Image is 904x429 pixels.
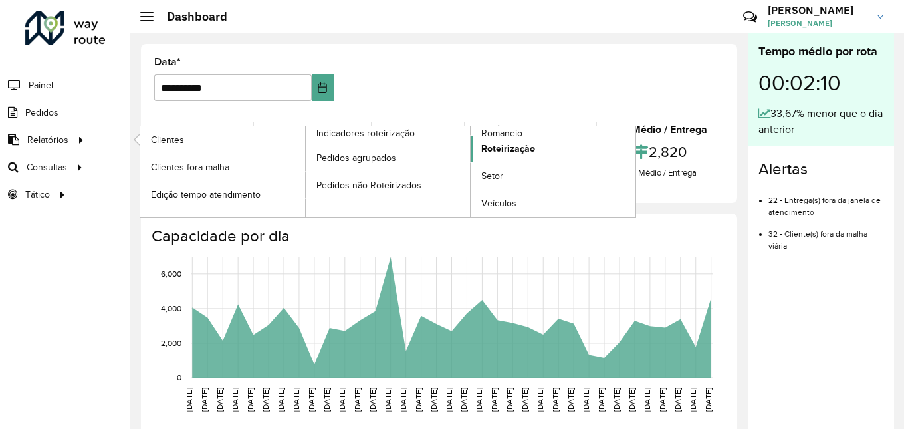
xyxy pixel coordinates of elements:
[481,169,503,183] span: Setor
[353,388,362,412] text: [DATE]
[471,136,635,162] a: Roteirização
[277,388,285,412] text: [DATE]
[520,388,529,412] text: [DATE]
[158,122,249,138] div: Total de rotas
[600,122,721,138] div: Km Médio / Entrega
[27,160,67,174] span: Consultas
[658,388,667,412] text: [DATE]
[140,126,471,217] a: Indicadores roteirização
[758,106,883,138] div: 33,67% menor que o dia anterior
[316,126,415,140] span: Indicadores roteirização
[151,133,184,147] span: Clientes
[536,388,544,412] text: [DATE]
[257,122,367,138] div: Total de entregas
[177,373,181,382] text: 0
[758,160,883,179] h4: Alertas
[469,122,592,138] div: Média Capacidade
[306,144,471,171] a: Pedidos agrupados
[338,388,346,412] text: [DATE]
[140,126,305,153] a: Clientes
[459,388,468,412] text: [DATE]
[261,388,270,412] text: [DATE]
[151,160,229,174] span: Clientes fora malha
[490,388,499,412] text: [DATE]
[627,388,636,412] text: [DATE]
[481,142,535,156] span: Roteirização
[600,166,721,180] div: Km Médio / Entrega
[185,388,193,412] text: [DATE]
[27,133,68,147] span: Relatórios
[471,190,635,217] a: Veículos
[768,17,867,29] span: [PERSON_NAME]
[140,154,305,180] a: Clientes fora malha
[215,388,224,412] text: [DATE]
[152,227,724,246] h4: Capacidade por dia
[643,388,651,412] text: [DATE]
[161,339,181,347] text: 2,000
[673,388,682,412] text: [DATE]
[481,196,516,210] span: Veículos
[758,61,883,106] div: 00:02:10
[399,388,407,412] text: [DATE]
[29,78,53,92] span: Painel
[429,388,438,412] text: [DATE]
[25,188,50,202] span: Tático
[292,388,300,412] text: [DATE]
[597,388,606,412] text: [DATE]
[322,388,331,412] text: [DATE]
[445,388,453,412] text: [DATE]
[768,184,883,218] li: 22 - Entrega(s) fora da janela de atendimento
[306,126,636,217] a: Romaneio
[200,388,209,412] text: [DATE]
[566,388,575,412] text: [DATE]
[161,269,181,278] text: 6,000
[505,388,514,412] text: [DATE]
[384,388,392,412] text: [DATE]
[140,181,305,208] a: Edição tempo atendimento
[316,178,421,192] span: Pedidos não Roteirizados
[376,122,461,138] div: Recargas
[246,388,255,412] text: [DATE]
[768,218,883,252] li: 32 - Cliente(s) fora da malha viária
[551,388,560,412] text: [DATE]
[231,388,239,412] text: [DATE]
[161,304,181,313] text: 4,000
[307,388,316,412] text: [DATE]
[481,126,522,140] span: Romaneio
[704,388,713,412] text: [DATE]
[612,388,621,412] text: [DATE]
[736,3,764,31] a: Contato Rápido
[582,388,590,412] text: [DATE]
[154,54,181,70] label: Data
[471,163,635,190] a: Setor
[25,106,58,120] span: Pedidos
[758,43,883,61] div: Tempo médio por rota
[600,138,721,166] div: 2,820
[368,388,377,412] text: [DATE]
[689,388,697,412] text: [DATE]
[316,151,396,165] span: Pedidos agrupados
[768,4,867,17] h3: [PERSON_NAME]
[414,388,423,412] text: [DATE]
[151,188,261,202] span: Edição tempo atendimento
[154,9,227,24] h2: Dashboard
[475,388,483,412] text: [DATE]
[312,74,334,101] button: Choose Date
[306,172,471,198] a: Pedidos não Roteirizados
